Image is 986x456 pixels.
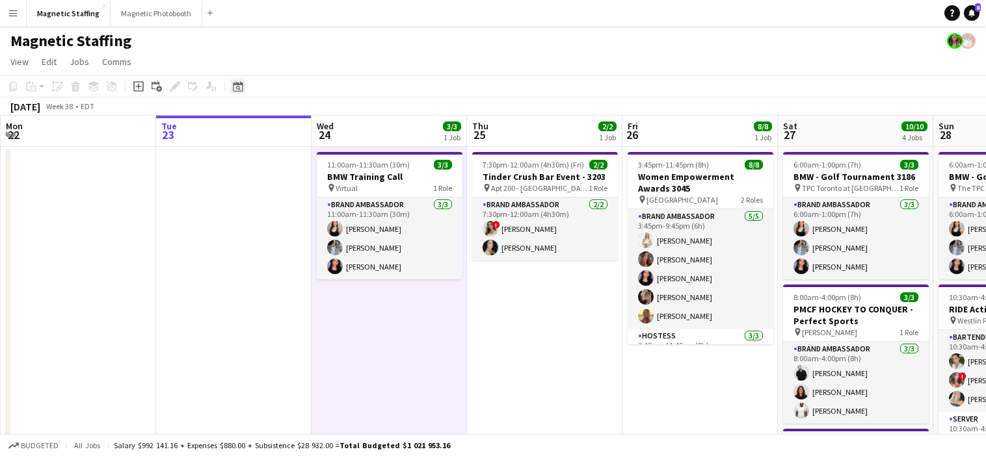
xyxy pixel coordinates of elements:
[975,3,981,12] span: 8
[317,152,462,279] app-job-card: 11:00am-11:30am (30m)3/3BMW Training Call Virtual1 RoleBrand Ambassador3/311:00am-11:30am (30m)[P...
[646,195,718,205] span: [GEOGRAPHIC_DATA]
[589,160,607,170] span: 2/2
[599,133,616,142] div: 1 Job
[81,101,94,111] div: EDT
[70,56,89,68] span: Jobs
[472,197,618,260] app-card-role: Brand Ambassador2/27:30pm-12:00am (4h30m)![PERSON_NAME][PERSON_NAME]
[42,56,57,68] span: Edit
[317,120,334,132] span: Wed
[97,53,137,70] a: Comms
[939,120,954,132] span: Sun
[336,183,358,193] span: Virtual
[754,121,772,131] span: 8/8
[901,121,927,131] span: 10/10
[900,292,918,302] span: 3/3
[7,438,60,453] button: Budgeted
[638,160,709,170] span: 3:45pm-11:45pm (8h)
[5,53,34,70] a: View
[598,121,617,131] span: 2/2
[628,329,773,414] app-card-role: Hostess3/33:45pm-11:45pm (8h)
[161,120,177,132] span: Tue
[21,441,59,450] span: Budgeted
[628,209,773,329] app-card-role: Brand Ambassador5/53:45pm-9:45pm (6h)[PERSON_NAME][PERSON_NAME][PERSON_NAME][PERSON_NAME][PERSON_...
[783,152,929,279] app-job-card: 6:00am-1:00pm (7h)3/3BMW - Golf Tournament 3186 TPC Toronto at [GEOGRAPHIC_DATA]1 RoleBrand Ambas...
[114,440,450,450] div: Salary $992 141.16 + Expenses $880.00 + Subsistence $28 932.00 =
[492,221,500,229] span: !
[317,197,462,279] app-card-role: Brand Ambassador3/311:00am-11:30am (30m)[PERSON_NAME][PERSON_NAME][PERSON_NAME]
[628,120,638,132] span: Fri
[899,327,918,337] span: 1 Role
[793,292,861,302] span: 8:00am-4:00pm (8h)
[64,53,94,70] a: Jobs
[472,152,618,260] app-job-card: 7:30pm-12:00am (4h30m) (Fri)2/2Tinder Crush Bar Event - 3203 Apt 200 - [GEOGRAPHIC_DATA]1 RoleBra...
[783,171,929,183] h3: BMW - Golf Tournament 3186
[960,33,976,49] app-user-avatar: Kara & Monika
[783,342,929,424] app-card-role: Brand Ambassador3/38:00am-4:00pm (8h)[PERSON_NAME][PERSON_NAME][PERSON_NAME]
[628,171,773,194] h3: Women Empowerment Awards 3045
[802,183,899,193] span: TPC Toronto at [GEOGRAPHIC_DATA]
[315,127,334,142] span: 24
[27,1,111,26] button: Magnetic Staffing
[626,127,638,142] span: 26
[444,133,460,142] div: 1 Job
[317,171,462,183] h3: BMW Training Call
[340,440,450,450] span: Total Budgeted $1 021 953.16
[937,127,954,142] span: 28
[327,160,410,170] span: 11:00am-11:30am (30m)
[111,1,202,26] button: Magnetic Photobooth
[900,160,918,170] span: 3/3
[802,327,857,337] span: [PERSON_NAME]
[959,372,966,380] span: !
[947,33,963,49] app-user-avatar: Bianca Fantauzzi
[433,183,452,193] span: 1 Role
[783,285,929,424] app-job-card: 8:00am-4:00pm (8h)3/3PMCF HOCKEY TO CONQUER - Perfect Sports [PERSON_NAME]1 RoleBrand Ambassador3...
[43,101,75,111] span: Week 38
[102,56,131,68] span: Comms
[4,127,23,142] span: 22
[470,127,488,142] span: 25
[628,152,773,344] app-job-card: 3:45pm-11:45pm (8h)8/8Women Empowerment Awards 3045 [GEOGRAPHIC_DATA]2 RolesBrand Ambassador5/53:...
[159,127,177,142] span: 23
[793,160,861,170] span: 6:00am-1:00pm (7h)
[964,5,979,21] a: 8
[899,183,918,193] span: 1 Role
[472,171,618,183] h3: Tinder Crush Bar Event - 3203
[745,160,763,170] span: 8/8
[783,120,797,132] span: Sat
[434,160,452,170] span: 3/3
[491,183,589,193] span: Apt 200 - [GEOGRAPHIC_DATA]
[589,183,607,193] span: 1 Role
[10,31,131,51] h1: Magnetic Staffing
[741,195,763,205] span: 2 Roles
[443,121,461,131] span: 3/3
[72,440,103,450] span: All jobs
[754,133,771,142] div: 1 Job
[10,56,29,68] span: View
[6,120,23,132] span: Mon
[902,133,927,142] div: 4 Jobs
[10,100,40,113] div: [DATE]
[781,127,797,142] span: 27
[472,120,488,132] span: Thu
[783,303,929,327] h3: PMCF HOCKEY TO CONQUER - Perfect Sports
[783,197,929,279] app-card-role: Brand Ambassador3/36:00am-1:00pm (7h)[PERSON_NAME][PERSON_NAME][PERSON_NAME]
[483,160,584,170] span: 7:30pm-12:00am (4h30m) (Fri)
[36,53,62,70] a: Edit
